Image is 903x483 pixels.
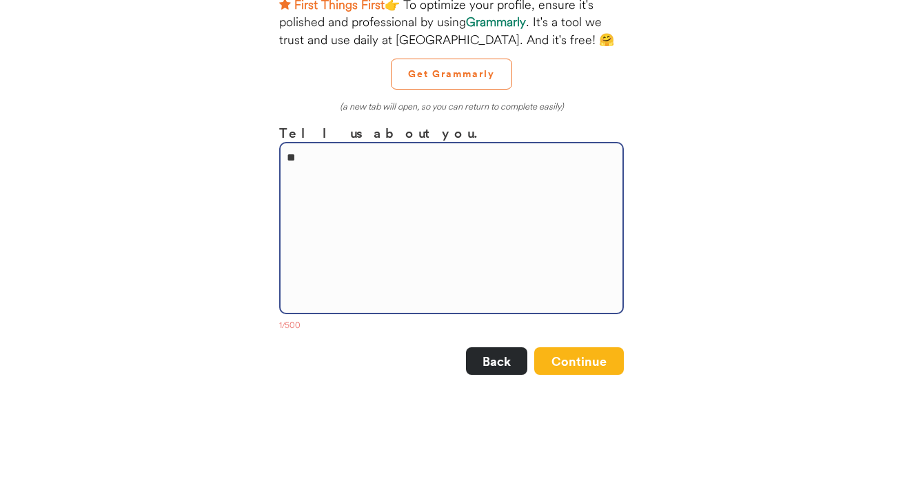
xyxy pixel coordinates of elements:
button: Get Grammarly [391,59,512,90]
strong: Grammarly [466,14,526,30]
button: Continue [534,347,624,375]
em: (a new tab will open, so you can return to complete easily) [340,101,564,112]
h3: Tell us about you. [279,123,624,143]
div: 1/500 [279,320,624,333]
button: Back [466,347,527,375]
